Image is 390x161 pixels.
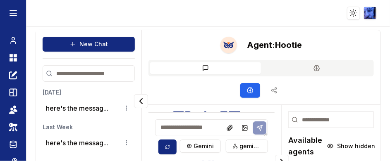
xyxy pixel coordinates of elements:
button: Show hidden [322,140,380,153]
span: gemini-2.5-pro [239,142,261,150]
button: gemini [180,140,221,153]
button: Talk with Hootie [220,37,237,53]
h3: Last Week [43,123,135,131]
h2: Available agents [288,135,322,158]
span: Show hidden [337,142,375,150]
button: New Chat [43,37,135,52]
span: gemini [194,142,214,150]
button: Collapse panel [134,94,148,108]
h2: Hootie [247,39,302,51]
button: gemini-2.5-pro [226,140,268,153]
img: Bot [220,37,237,53]
button: Sync model selection with the edit page [158,140,177,154]
button: here's the messag... [46,103,108,113]
button: here's the messag... [46,138,108,148]
button: Conversation options [122,103,132,113]
h3: [DATE] [43,88,135,97]
button: Conversation options [122,138,132,148]
img: ACg8ocLIQrZOk08NuYpm7ecFLZE0xiClguSD1EtfFjuoGWgIgoqgD8A6FQ=s96-c [364,7,376,19]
